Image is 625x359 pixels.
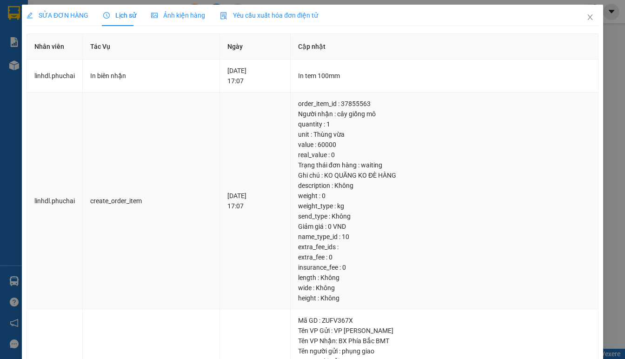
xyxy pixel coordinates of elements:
div: value : 60000 [298,140,591,150]
div: Ghi chú : KO QUĂNG KO ĐÈ HÀNG [298,170,591,180]
th: Cập nhật [291,34,598,60]
div: real_value : 0 [298,150,591,160]
span: SỬA ĐƠN HÀNG [27,12,88,19]
div: Trạng thái đơn hàng : waiting [298,160,591,170]
div: quantity : 1 [298,119,591,129]
div: Người nhận : cây giống mô [298,109,591,119]
div: height : Không [298,293,591,303]
div: Giảm giá : 0 VND [298,221,591,232]
div: length : Không [298,273,591,283]
th: Tác Vụ [83,34,220,60]
button: Close [577,5,603,31]
div: order_item_id : 37855563 [298,99,591,109]
div: extra_fee : 0 [298,252,591,262]
div: unit : Thùng vừa [298,129,591,140]
img: icon [220,12,227,20]
span: Yêu cầu xuất hóa đơn điện tử [220,12,318,19]
div: Mã GD : ZUFV367X [298,315,591,326]
span: Ảnh kiện hàng [151,12,205,19]
td: linhdl.phuchai [27,93,83,310]
div: description : Không [298,180,591,191]
th: Nhân viên [27,34,83,60]
div: create_order_item [90,196,212,206]
span: clock-circle [103,12,110,19]
div: Tên VP Nhận: BX Phía Bắc BMT [298,336,591,346]
div: Tên người gửi : phụng giao [298,346,591,356]
div: [DATE] 17:07 [227,191,283,211]
td: linhdl.phuchai [27,60,83,93]
div: name_type_id : 10 [298,232,591,242]
div: wide : Không [298,283,591,293]
div: In tem 100mm [298,71,591,81]
div: send_type : Không [298,211,591,221]
span: picture [151,12,158,19]
div: Tên VP Gửi : VP [PERSON_NAME] [298,326,591,336]
div: insurance_fee : 0 [298,262,591,273]
div: weight : 0 [298,191,591,201]
span: edit [27,12,33,19]
span: close [586,13,594,21]
th: Ngày [220,34,291,60]
div: In biên nhận [90,71,212,81]
div: weight_type : kg [298,201,591,211]
div: [DATE] 17:07 [227,66,283,86]
span: Lịch sử [103,12,136,19]
div: extra_fee_ids : [298,242,591,252]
